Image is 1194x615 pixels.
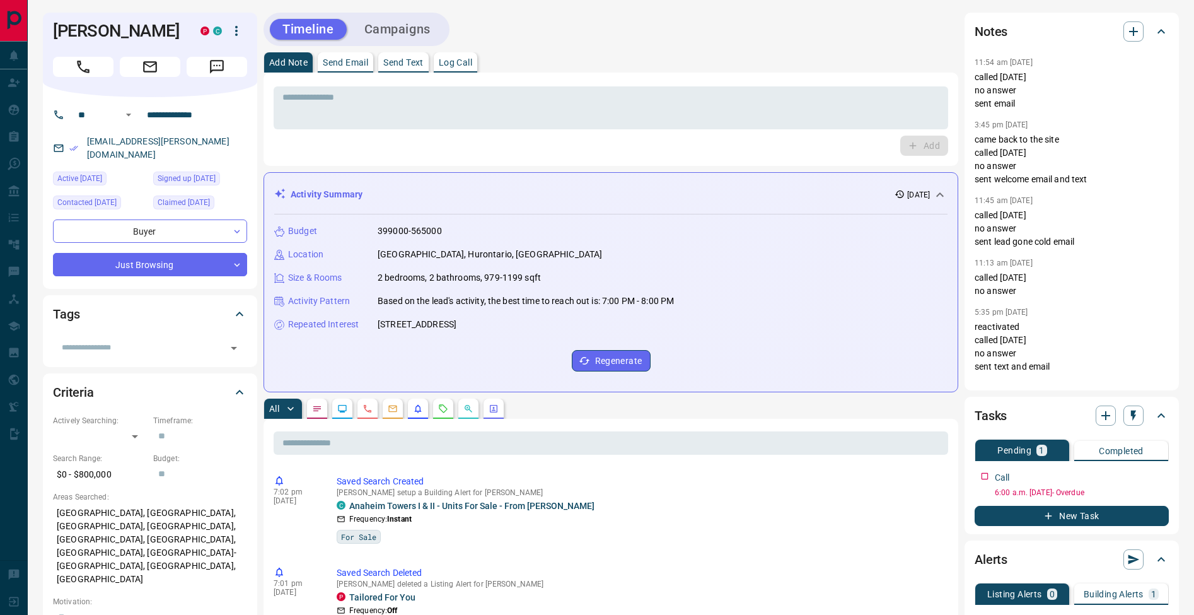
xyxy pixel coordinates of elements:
p: 5:35 pm [DATE] [975,308,1028,317]
button: Campaigns [352,19,443,40]
p: 6:00 a.m. [DATE] - Overdue [995,487,1169,498]
span: Contacted [DATE] [57,196,117,209]
h2: Criteria [53,382,94,402]
svg: Emails [388,404,398,414]
svg: Calls [362,404,373,414]
div: Tags [53,299,247,329]
p: Areas Searched: [53,491,247,503]
p: Completed [1099,447,1144,455]
p: came back to the site called [DATE] no answer sent welcome email and text [975,133,1169,186]
div: Tue Aug 12 2025 [53,196,147,213]
div: property.ca [337,592,345,601]
span: For Sale [341,530,376,543]
p: called [DATE] no answer sent lead gone cold email [975,209,1169,249]
div: Alerts [975,544,1169,575]
p: Size & Rooms [288,271,342,284]
p: All [269,404,279,413]
div: condos.ca [213,26,222,35]
h2: Notes [975,21,1007,42]
p: 0 [1050,590,1055,599]
svg: Notes [312,404,322,414]
p: [PERSON_NAME] setup a Building Alert for [PERSON_NAME] [337,488,943,497]
svg: Email Verified [69,144,78,153]
p: Saved Search Deleted [337,566,943,580]
p: [DATE] [907,189,930,201]
p: [STREET_ADDRESS] [378,318,456,331]
p: Repeated Interest [288,318,359,331]
p: Log Call [439,58,472,67]
a: Tailored For You [349,592,415,602]
div: Tue Nov 21 2023 [153,172,247,189]
p: 11:54 am [DATE] [975,58,1033,67]
span: Call [53,57,113,77]
span: Signed up [DATE] [158,172,216,185]
strong: Instant [387,515,412,524]
div: Just Browsing [53,253,247,276]
p: [DATE] [274,496,318,505]
svg: Agent Actions [489,404,499,414]
p: 1 [1039,446,1044,455]
button: Open [225,339,243,357]
span: Active [DATE] [57,172,102,185]
p: [GEOGRAPHIC_DATA], Hurontario, [GEOGRAPHIC_DATA] [378,248,602,261]
p: 7:01 pm [274,579,318,588]
p: Listing Alerts [987,590,1042,599]
a: Anaheim Towers I & II - Units For Sale - From [PERSON_NAME] [349,501,594,511]
p: Send Email [323,58,368,67]
p: Send Text [383,58,424,67]
p: Based on the lead's activity, the best time to reach out is: 7:00 PM - 8:00 PM [378,295,674,308]
div: Thu Nov 30 2023 [153,196,247,213]
p: $0 - $800,000 [53,464,147,485]
svg: Opportunities [463,404,473,414]
span: Message [187,57,247,77]
p: [PERSON_NAME] deleted a Listing Alert for [PERSON_NAME] [337,580,943,589]
div: Activity Summary[DATE] [274,183,948,206]
button: Timeline [270,19,347,40]
svg: Lead Browsing Activity [337,404,347,414]
span: Claimed [DATE] [158,196,210,209]
span: Email [120,57,180,77]
button: Open [121,107,136,122]
button: New Task [975,506,1169,526]
p: Motivation: [53,596,247,607]
div: Criteria [53,377,247,407]
h2: Tags [53,304,79,324]
p: reactivated called [DATE] no answer sent text and email [975,320,1169,373]
p: Add Note [269,58,308,67]
p: Call [995,471,1010,484]
p: Activity Summary [291,188,362,201]
p: [GEOGRAPHIC_DATA], [GEOGRAPHIC_DATA], [GEOGRAPHIC_DATA], [GEOGRAPHIC_DATA], [GEOGRAPHIC_DATA], [G... [53,503,247,590]
p: Budget: [153,453,247,464]
button: Regenerate [572,350,651,372]
svg: Requests [438,404,448,414]
p: 2 bedrooms, 2 bathrooms, 979-1199 sqft [378,271,541,284]
p: 1 [1151,590,1156,599]
p: 11:45 am [DATE] [975,196,1033,205]
p: Pending [997,446,1031,455]
strong: Off [387,606,397,615]
p: called [DATE] no answer sent email [975,71,1169,110]
svg: Listing Alerts [413,404,423,414]
p: 399000-565000 [378,225,442,238]
div: Tasks [975,401,1169,431]
p: [DATE] [274,588,318,597]
div: Thu Jul 31 2025 [53,172,147,189]
p: Frequency: [349,513,412,525]
p: Search Range: [53,453,147,464]
p: Timeframe: [153,415,247,426]
h2: Alerts [975,549,1007,570]
div: Notes [975,16,1169,47]
p: Saved Search Created [337,475,943,488]
p: called [DATE] no answer [975,271,1169,298]
p: Building Alerts [1084,590,1144,599]
div: property.ca [200,26,209,35]
p: 11:13 am [DATE] [975,259,1033,267]
h1: [PERSON_NAME] [53,21,182,41]
div: Buyer [53,220,247,243]
p: Location [288,248,323,261]
a: [EMAIL_ADDRESS][PERSON_NAME][DOMAIN_NAME] [87,136,229,160]
p: Actively Searching: [53,415,147,426]
div: condos.ca [337,501,345,510]
p: Activity Pattern [288,295,350,308]
h2: Tasks [975,406,1007,426]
